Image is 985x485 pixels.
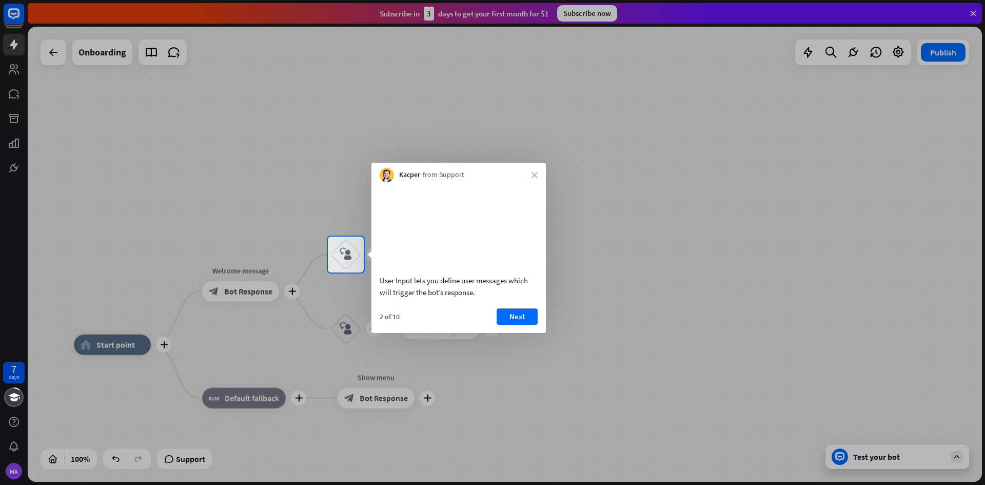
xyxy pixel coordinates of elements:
[423,170,464,180] span: from Support
[340,248,352,261] i: block_user_input
[399,170,420,180] span: Kacper
[497,308,538,325] button: Next
[531,172,538,178] i: close
[380,312,400,321] div: 2 of 10
[8,4,39,35] button: Open LiveChat chat widget
[380,275,538,298] div: User Input lets you define user messages which will trigger the bot’s response.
